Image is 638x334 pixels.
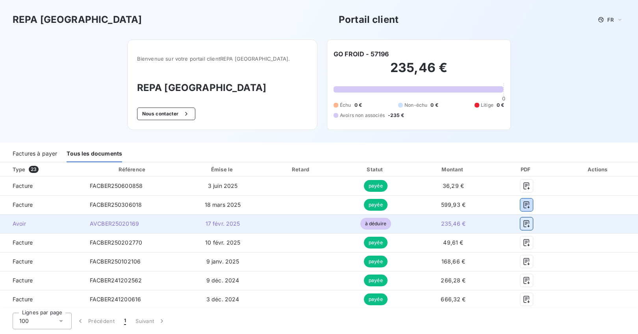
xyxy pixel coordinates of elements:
[364,199,388,211] span: payée
[404,102,427,109] span: Non-échu
[364,275,388,286] span: payée
[119,166,145,173] div: Référence
[67,146,122,162] div: Tous les documents
[441,220,466,227] span: 235,46 €
[206,258,239,265] span: 9 janv. 2025
[137,56,308,62] span: Bienvenue sur votre portail client REPA [GEOGRAPHIC_DATA] .
[364,256,388,267] span: payée
[137,108,195,120] button: Nous contacter
[90,277,142,284] span: FACBER241202562
[607,17,614,23] span: FR
[441,296,466,302] span: 666,32 €
[364,180,388,192] span: payée
[6,239,77,247] span: Facture
[334,49,389,59] h6: GO FROID - 57196
[497,102,504,109] span: 0 €
[496,165,557,173] div: PDF
[265,165,338,173] div: Retard
[184,165,262,173] div: Émise le
[6,182,77,190] span: Facture
[339,13,399,27] h3: Portail client
[360,218,391,230] span: à déduire
[341,165,411,173] div: Statut
[205,239,240,246] span: 10 févr. 2025
[364,237,388,249] span: payée
[90,220,139,227] span: AVCBER25020169
[6,276,77,284] span: Facture
[430,102,438,109] span: 0 €
[124,317,126,325] span: 1
[13,13,142,27] h3: REPA [GEOGRAPHIC_DATA]
[441,201,466,208] span: 599,93 €
[354,102,362,109] span: 0 €
[29,166,39,173] span: 23
[206,296,239,302] span: 3 déc. 2024
[340,112,385,119] span: Avoirs non associés
[6,201,77,209] span: Facture
[441,258,465,265] span: 168,66 €
[481,102,493,109] span: Litige
[6,220,77,228] span: Avoir
[502,95,505,102] span: 0
[340,102,351,109] span: Échu
[19,317,29,325] span: 100
[206,220,240,227] span: 17 févr. 2025
[90,201,142,208] span: FACBER250306018
[364,293,388,305] span: payée
[131,313,171,329] button: Suivant
[90,239,142,246] span: FACBER250202770
[388,112,404,119] span: -235 €
[119,313,131,329] button: 1
[443,182,464,189] span: 36,29 €
[90,258,141,265] span: FACBER250102106
[205,201,241,208] span: 18 mars 2025
[72,313,119,329] button: Précédent
[90,296,141,302] span: FACBER241200616
[414,165,493,173] div: Montant
[208,182,238,189] span: 3 juin 2025
[13,146,57,162] div: Factures à payer
[6,295,77,303] span: Facture
[206,277,239,284] span: 9 déc. 2024
[8,165,82,173] div: Type
[137,81,308,95] h3: REPA [GEOGRAPHIC_DATA]
[6,258,77,265] span: Facture
[334,60,504,83] h2: 235,46 €
[443,239,463,246] span: 49,61 €
[560,165,636,173] div: Actions
[90,182,143,189] span: FACBER250600858
[441,277,466,284] span: 266,28 €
